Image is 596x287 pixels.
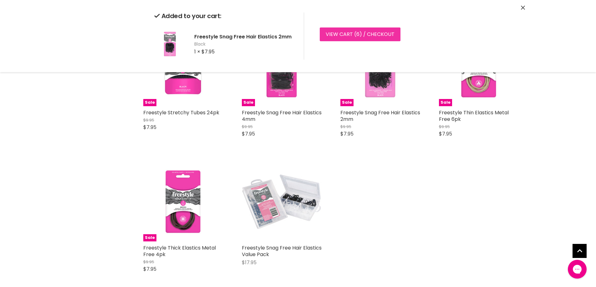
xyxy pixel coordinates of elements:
[340,130,354,137] span: $7.95
[143,162,223,241] a: Freestyle Thick Elastics Metal Free 4pkSale
[242,174,322,229] img: Freestyle Snag Free Hair Elastics Value Pack
[356,31,359,38] span: 6
[143,234,156,241] span: Sale
[242,130,255,137] span: $7.95
[154,12,294,20] h2: Added to your cart:
[242,99,255,106] span: Sale
[439,130,452,137] span: $7.95
[521,5,525,11] button: Close
[143,109,219,116] a: Freestyle Stretchy Tubes 24pk
[242,124,253,130] span: $9.95
[194,48,200,55] span: 1 ×
[242,109,322,123] a: Freestyle Snag Free Hair Elastics 4mm
[242,259,257,266] span: $17.95
[242,244,322,258] a: Freestyle Snag Free Hair Elastics Value Pack
[143,117,154,123] span: $9.95
[194,33,294,40] h2: Freestyle Snag Free Hair Elastics 2mm
[194,41,294,47] span: Black
[143,265,156,273] span: $7.95
[201,48,215,55] span: $7.95
[143,124,156,131] span: $7.95
[143,162,223,241] img: Freestyle Thick Elastics Metal Free 4pk
[320,27,400,41] a: View cart (6) / Checkout
[439,124,450,130] span: $9.95
[340,109,420,123] a: Freestyle Snag Free Hair Elastics 2mm
[340,124,351,130] span: $9.95
[242,162,322,241] a: Freestyle Snag Free Hair Elastics Value Pack
[143,244,216,258] a: Freestyle Thick Elastics Metal Free 4pk
[439,109,509,123] a: Freestyle Thin Elastics Metal Free 6pk
[143,259,154,265] span: $9.95
[565,258,590,281] iframe: Gorgias live chat messenger
[143,99,156,106] span: Sale
[154,28,186,60] img: Freestyle Snag Free Hair Elastics 2mm
[439,99,452,106] span: Sale
[340,99,354,106] span: Sale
